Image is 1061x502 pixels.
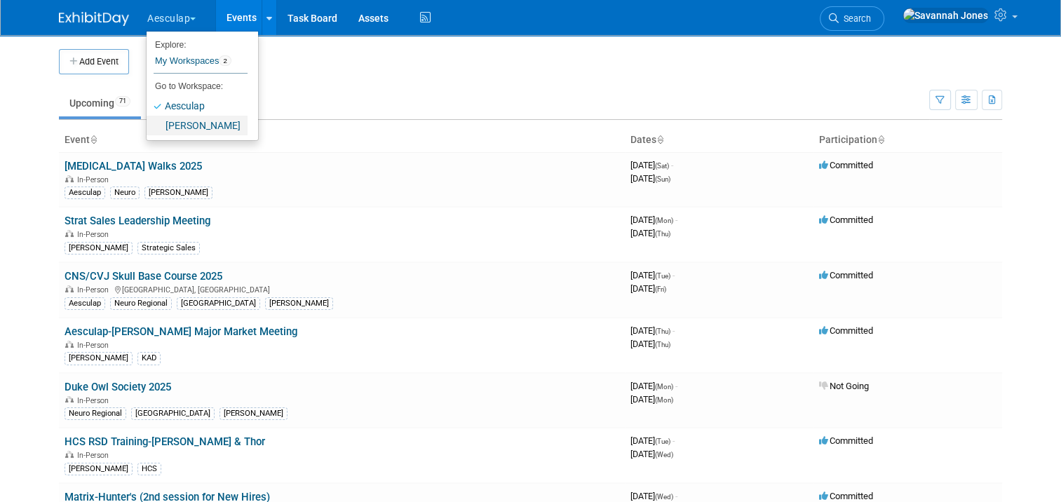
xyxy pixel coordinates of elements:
[655,437,670,445] span: (Tue)
[630,270,675,280] span: [DATE]
[630,215,677,225] span: [DATE]
[655,341,670,348] span: (Thu)
[144,186,212,199] div: [PERSON_NAME]
[630,339,670,349] span: [DATE]
[65,242,133,255] div: [PERSON_NAME]
[819,270,873,280] span: Committed
[655,383,673,391] span: (Mon)
[813,128,1002,152] th: Participation
[65,451,74,458] img: In-Person Event
[903,8,989,23] img: Savannah Jones
[673,435,675,446] span: -
[110,186,140,199] div: Neuro
[65,160,202,172] a: [MEDICAL_DATA] Walks 2025
[65,175,74,182] img: In-Person Event
[65,186,105,199] div: Aesculap
[110,297,172,310] div: Neuro Regional
[630,325,675,336] span: [DATE]
[655,162,669,170] span: (Sat)
[65,352,133,365] div: [PERSON_NAME]
[137,352,161,365] div: KAD
[673,270,675,280] span: -
[77,341,113,350] span: In-Person
[77,175,113,184] span: In-Person
[65,230,74,237] img: In-Person Event
[630,381,677,391] span: [DATE]
[177,297,260,310] div: [GEOGRAPHIC_DATA]
[65,215,210,227] a: Strat Sales Leadership Meeting
[147,77,248,95] li: Go to Workspace:
[655,396,673,404] span: (Mon)
[65,270,222,283] a: CNS/CVJ Skull Base Course 2025
[630,435,675,446] span: [DATE]
[59,90,141,116] a: Upcoming71
[630,160,673,170] span: [DATE]
[655,272,670,280] span: (Tue)
[90,134,97,145] a: Sort by Event Name
[219,407,288,420] div: [PERSON_NAME]
[819,435,873,446] span: Committed
[820,6,884,31] a: Search
[839,13,871,24] span: Search
[59,128,625,152] th: Event
[630,283,666,294] span: [DATE]
[65,407,126,420] div: Neuro Regional
[819,160,873,170] span: Committed
[265,297,333,310] div: [PERSON_NAME]
[131,407,215,420] div: [GEOGRAPHIC_DATA]
[819,325,873,336] span: Committed
[671,160,673,170] span: -
[655,175,670,183] span: (Sun)
[147,36,248,49] li: Explore:
[65,435,265,448] a: HCS RSD Training-[PERSON_NAME] & Thor
[137,242,200,255] div: Strategic Sales
[630,173,670,184] span: [DATE]
[655,327,670,335] span: (Thu)
[673,325,675,336] span: -
[819,491,873,501] span: Committed
[655,217,673,224] span: (Mon)
[65,325,297,338] a: Aesculap-[PERSON_NAME] Major Market Meeting
[819,381,869,391] span: Not Going
[147,96,248,116] a: Aesculap
[65,341,74,348] img: In-Person Event
[65,297,105,310] div: Aesculap
[630,228,670,238] span: [DATE]
[675,491,677,501] span: -
[819,215,873,225] span: Committed
[655,285,666,293] span: (Fri)
[655,230,670,238] span: (Thu)
[655,493,673,501] span: (Wed)
[656,134,663,145] a: Sort by Start Date
[630,449,673,459] span: [DATE]
[675,381,677,391] span: -
[630,394,673,405] span: [DATE]
[219,55,231,67] span: 2
[65,285,74,292] img: In-Person Event
[77,451,113,460] span: In-Person
[65,396,74,403] img: In-Person Event
[77,230,113,239] span: In-Person
[115,96,130,107] span: 71
[65,463,133,475] div: [PERSON_NAME]
[675,215,677,225] span: -
[77,396,113,405] span: In-Person
[655,451,673,459] span: (Wed)
[59,12,129,26] img: ExhibitDay
[144,90,205,116] a: Past417
[65,283,619,294] div: [GEOGRAPHIC_DATA], [GEOGRAPHIC_DATA]
[137,463,161,475] div: HCS
[877,134,884,145] a: Sort by Participation Type
[630,491,677,501] span: [DATE]
[147,116,248,135] a: [PERSON_NAME]
[59,49,129,74] button: Add Event
[154,49,248,73] a: My Workspaces2
[65,381,171,393] a: Duke Owl Society 2025
[77,285,113,294] span: In-Person
[625,128,813,152] th: Dates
